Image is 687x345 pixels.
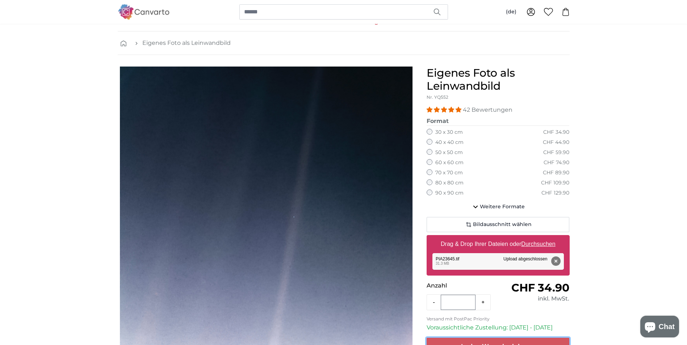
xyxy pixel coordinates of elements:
[427,217,570,232] button: Bildausschnitt wählen
[541,179,569,187] div: CHF 109.90
[427,295,441,310] button: -
[118,4,170,19] img: Canvarto
[118,31,570,55] nav: breadcrumbs
[500,5,522,18] button: (de)
[142,39,231,47] a: Eigenes Foto als Leinwandbild
[511,281,569,294] span: CHF 34.90
[435,139,464,146] label: 40 x 40 cm
[427,323,570,332] p: Voraussichtliche Zustellung: [DATE] - [DATE]
[543,149,569,156] div: CHF 59.90
[427,281,498,290] p: Anzahl
[427,106,463,113] span: 4.98 stars
[476,295,490,310] button: +
[541,189,569,197] div: CHF 129.90
[427,67,570,93] h1: Eigenes Foto als Leinwandbild
[543,139,569,146] div: CHF 44.90
[435,159,464,166] label: 60 x 60 cm
[544,159,569,166] div: CHF 74.90
[435,129,463,136] label: 30 x 30 cm
[480,203,525,210] span: Weitere Formate
[427,117,570,126] legend: Format
[427,94,448,100] span: Nr. YQ552
[427,200,570,214] button: Weitere Formate
[543,169,569,176] div: CHF 89.90
[435,189,464,197] label: 90 x 90 cm
[427,316,570,322] p: Versand mit PostPac Priority
[435,179,464,187] label: 80 x 80 cm
[638,316,681,339] inbox-online-store-chat: Onlineshop-Chat von Shopify
[438,237,558,251] label: Drag & Drop Ihrer Dateien oder
[473,221,532,228] span: Bildausschnitt wählen
[498,294,569,303] div: inkl. MwSt.
[435,149,463,156] label: 50 x 50 cm
[521,241,555,247] u: Durchsuchen
[543,129,569,136] div: CHF 34.90
[463,106,512,113] span: 42 Bewertungen
[435,169,463,176] label: 70 x 70 cm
